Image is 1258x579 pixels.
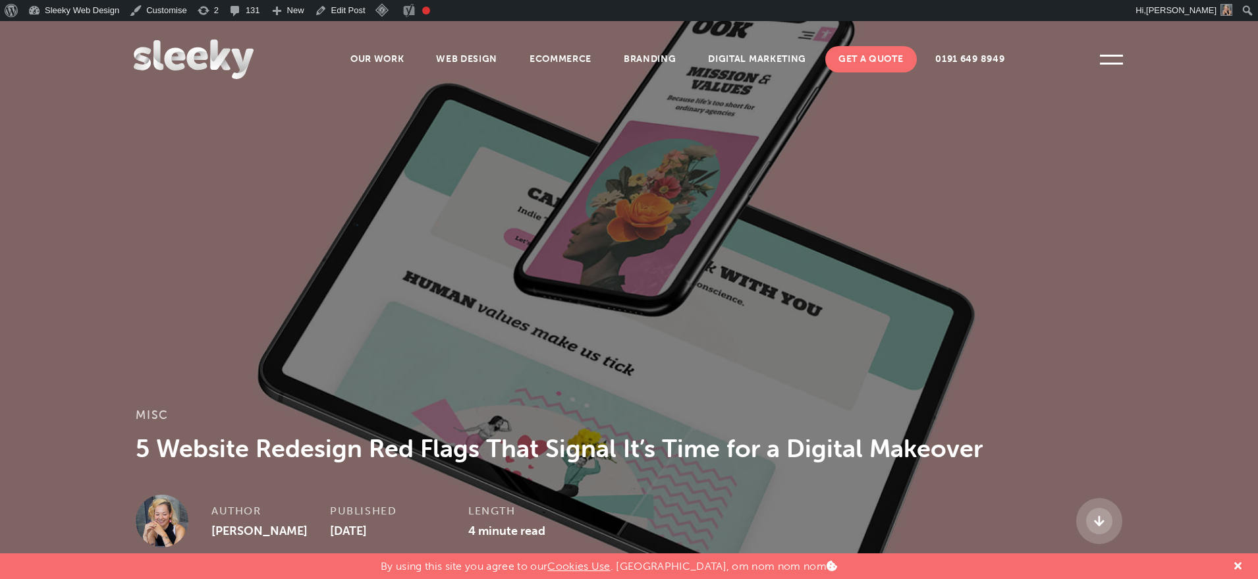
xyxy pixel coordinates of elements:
a: Ecommerce [516,46,605,72]
a: Our Work [337,46,418,72]
span: minute read [478,524,545,538]
img: IMG_0170-150x150.jpg [1220,4,1232,16]
a: Get A Quote [825,46,917,72]
span: [PERSON_NAME] [1146,5,1217,15]
div: Focus keyphrase not set [422,7,430,14]
h3: Misc [136,407,1122,432]
div: [DATE] [330,495,468,534]
p: By using this site you agree to our . [GEOGRAPHIC_DATA], om nom nom nom [381,553,837,572]
a: Cookies Use [547,560,611,572]
a: Digital Marketing [695,46,819,72]
strong: Published [330,505,397,517]
span: 4 [468,524,476,538]
strong: Length [468,505,516,517]
strong: Author [211,505,261,517]
a: Branding [611,46,690,72]
img: Sleeky Web Design Newcastle [134,40,254,79]
a: 0191 649 8949 [922,46,1018,72]
a: Web Design [423,46,510,72]
img: Jennifer Betts avatar [136,495,188,547]
h1: 5 Website Redesign Red Flags That Signal It’s Time for a Digital Makeover [136,432,1122,465]
div: [PERSON_NAME] [211,495,330,534]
